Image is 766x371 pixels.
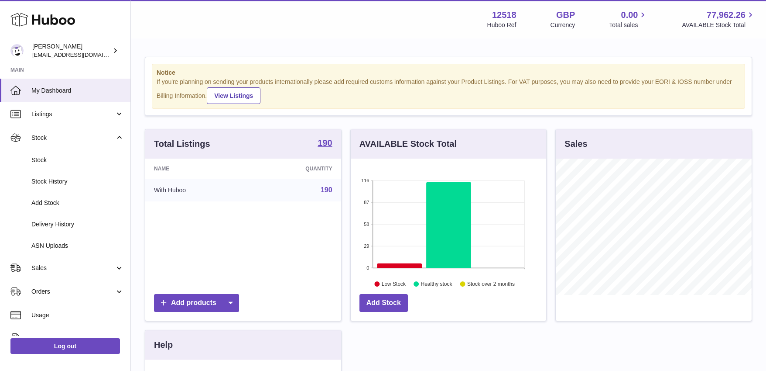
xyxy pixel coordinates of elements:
span: Usage [31,311,124,319]
strong: 190 [318,139,332,147]
span: My Dashboard [31,87,124,95]
span: Invoicing and Payments [31,335,115,343]
span: AVAILABLE Stock Total [682,21,756,29]
th: Name [145,159,249,179]
h3: AVAILABLE Stock Total [359,138,457,150]
span: Sales [31,264,115,272]
td: With Huboo [145,179,249,201]
th: Quantity [249,159,341,179]
div: If you're planning on sending your products internationally please add required customs informati... [157,78,740,104]
text: 0 [366,265,369,270]
span: [EMAIL_ADDRESS][DOMAIN_NAME] [32,51,128,58]
h3: Help [154,339,173,351]
span: Stock [31,134,115,142]
text: Healthy stock [421,281,452,287]
div: Currency [551,21,575,29]
strong: Notice [157,69,740,77]
a: Add Stock [359,294,408,312]
span: Delivery History [31,220,124,229]
a: View Listings [207,87,260,104]
text: 116 [361,178,369,183]
text: 58 [364,222,369,227]
div: [PERSON_NAME] [32,42,111,59]
text: 87 [364,200,369,205]
span: Total sales [609,21,648,29]
a: 190 [321,186,332,194]
a: Add products [154,294,239,312]
a: Log out [10,338,120,354]
text: Low Stock [382,281,406,287]
span: ASN Uploads [31,242,124,250]
a: 0.00 Total sales [609,9,648,29]
div: Huboo Ref [487,21,516,29]
span: Listings [31,110,115,118]
span: Add Stock [31,199,124,207]
strong: 12518 [492,9,516,21]
span: 77,962.26 [707,9,745,21]
span: 0.00 [621,9,638,21]
span: Stock [31,156,124,164]
span: Orders [31,288,115,296]
h3: Sales [564,138,587,150]
text: 29 [364,243,369,249]
img: caitlin@fancylamp.co [10,44,24,57]
strong: GBP [556,9,575,21]
h3: Total Listings [154,138,210,150]
a: 190 [318,139,332,149]
a: 77,962.26 AVAILABLE Stock Total [682,9,756,29]
text: Stock over 2 months [467,281,515,287]
span: Stock History [31,177,124,186]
